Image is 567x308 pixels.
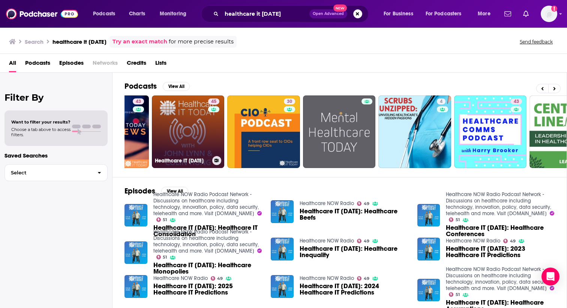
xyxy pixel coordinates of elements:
[357,239,369,243] a: 49
[227,95,300,168] a: 30
[124,186,155,196] h2: Episodes
[437,98,445,104] a: 4
[309,9,347,18] button: Open AdvancedNew
[378,8,423,20] button: open menu
[208,98,219,104] a: 45
[300,246,408,258] a: Healthcare IT Today: Healthcare Inequality
[364,277,369,280] span: 49
[133,98,144,104] a: 43
[153,262,262,275] a: Healthcare IT Today: Healthcare Monopolies
[449,292,460,297] a: 51
[161,187,188,196] button: View All
[300,238,354,244] a: Healthcare NOW Radio
[300,200,354,207] a: Healthcare NOW Radio
[163,82,190,91] button: View All
[11,119,70,125] span: Want to filter your results?
[472,8,500,20] button: open menu
[541,268,559,286] div: Open Intercom Messenger
[456,218,460,222] span: 51
[163,218,167,222] span: 51
[271,238,294,260] img: Healthcare IT Today: Healthcare Inequality
[9,57,16,72] a: All
[153,225,262,237] a: Healthcare IT Today: Healthcare IT Consolidation
[127,57,146,72] a: Credits
[124,8,150,20] a: Charts
[93,57,118,72] span: Networks
[300,246,408,258] span: Healthcare IT [DATE]: Healthcare Inequality
[59,57,84,72] a: Episodes
[5,170,91,175] span: Select
[541,6,557,22] button: Show profile menu
[357,201,369,206] a: 49
[284,98,295,104] a: 30
[153,229,259,254] a: Healthcare NOW Radio Podcast Network - Discussions on healthcare including technology, innovation...
[124,204,147,227] img: Healthcare IT Today: Healthcare IT Consolidation
[333,4,347,12] span: New
[153,283,262,296] a: Healthcare IT Today: 2025 Healthcare IT Predictions
[300,275,354,281] a: Healthcare NOW Radio
[25,57,50,72] span: Podcasts
[364,202,369,205] span: 49
[156,217,167,222] a: 51
[112,37,167,46] a: Try an exact match
[52,38,106,45] h3: healthcare it [DATE]
[6,7,78,21] img: Podchaser - Follow, Share and Rate Podcasts
[541,6,557,22] img: User Profile
[155,158,209,164] h3: Healthcare IT [DATE]
[136,98,141,106] span: 43
[541,6,557,22] span: Logged in as mcorcoran
[511,98,522,104] a: 43
[124,241,147,264] img: Healthcare IT Today: Healthcare Monopolies
[357,276,369,281] a: 49
[514,98,519,106] span: 43
[271,275,294,298] a: Healthcare IT Today: 2024 Healthcare IT Predictions
[217,277,223,280] span: 49
[449,217,460,222] a: 51
[421,8,472,20] button: open menu
[446,246,555,258] span: Healthcare IT [DATE]: 2023 Healthcare IT Predictions
[222,8,309,20] input: Search podcasts, credits, & more...
[169,37,234,46] span: for more precise results
[417,204,440,227] img: Healthcare IT Today: Healthcare Conferences
[129,9,145,19] span: Charts
[417,238,440,260] img: Healthcare IT Today: 2023 Healthcare IT Predictions
[520,7,532,20] a: Show notifications dropdown
[153,275,208,281] a: Healthcare NOW Radio
[440,98,442,106] span: 4
[153,262,262,275] span: Healthcare IT [DATE]: Healthcare Monopolies
[446,225,555,237] span: Healthcare IT [DATE]: Healthcare Conferences
[446,191,551,217] a: Healthcare NOW Radio Podcast Network - Discussions on healthcare including technology, innovation...
[153,225,262,237] span: Healthcare IT [DATE]: Healthcare IT Consolidation
[124,275,147,298] img: Healthcare IT Today: 2025 Healthcare IT Predictions
[208,5,376,22] div: Search podcasts, credits, & more...
[124,186,188,196] a: EpisodesView All
[426,9,462,19] span: For Podcasters
[25,38,43,45] h3: Search
[154,8,196,20] button: open menu
[160,9,186,19] span: Monitoring
[378,95,451,168] a: 4
[153,283,262,296] span: Healthcare IT [DATE]: 2025 Healthcare IT Predictions
[211,98,216,106] span: 45
[93,9,115,19] span: Podcasts
[446,266,551,292] a: Healthcare NOW Radio Podcast Network - Discussions on healthcare including technology, innovation...
[156,255,167,259] a: 51
[152,95,225,168] a: 45Healthcare IT [DATE]
[417,279,440,302] img: Healthcare IT Today: Healthcare Assumptions
[124,82,157,91] h2: Podcasts
[300,208,408,221] span: Healthcare IT [DATE]: Healthcare Beefs
[124,82,190,91] a: PodcastsView All
[211,276,223,281] a: 49
[446,225,555,237] a: Healthcare IT Today: Healthcare Conferences
[88,8,125,20] button: open menu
